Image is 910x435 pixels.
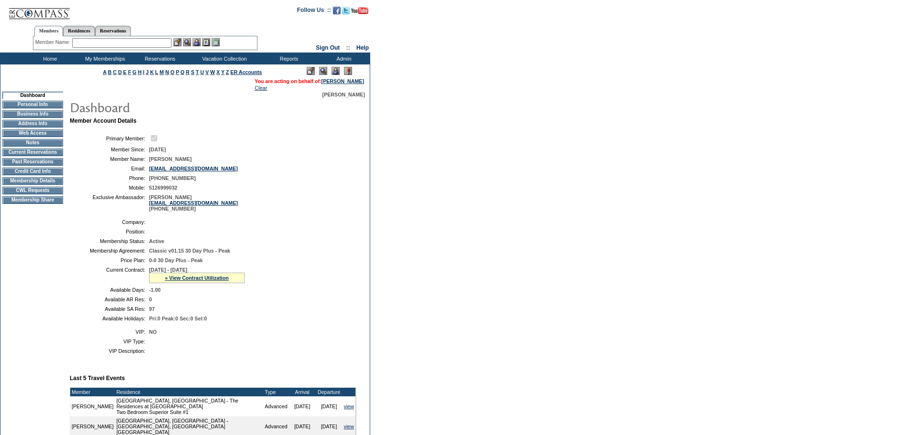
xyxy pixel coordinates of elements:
a: [EMAIL_ADDRESS][DOMAIN_NAME] [149,166,238,171]
td: Admin [315,53,370,64]
img: Follow us on Twitter [342,7,350,14]
img: View Mode [319,67,327,75]
a: X [216,69,220,75]
td: Home [21,53,76,64]
span: 5126999032 [149,185,177,191]
a: M [160,69,164,75]
td: Business Info [2,110,63,118]
a: Subscribe to our YouTube Channel [351,10,368,15]
td: Notes [2,139,63,147]
td: Available SA Res: [74,306,145,312]
a: view [344,403,354,409]
a: Help [356,44,369,51]
span: [PERSON_NAME] [322,92,365,97]
td: [DATE] [316,396,343,416]
div: Member Name: [35,38,72,46]
a: view [344,424,354,429]
td: Membership Share [2,196,63,204]
b: Member Account Details [70,117,137,124]
a: Residences [63,26,95,36]
td: [DATE] [289,396,316,416]
td: [PERSON_NAME] [70,396,115,416]
a: G [132,69,136,75]
a: N [165,69,169,75]
td: Dashboard [2,92,63,99]
a: Become our fan on Facebook [333,10,341,15]
a: Z [226,69,229,75]
td: CWL Requests [2,187,63,194]
img: Log Concern/Member Elevation [344,67,352,75]
td: Arrival [289,388,316,396]
img: pgTtlDashboard.gif [69,97,260,117]
a: I [143,69,144,75]
td: Exclusive Ambassador: [74,194,145,212]
span: Classic v01.15 30 Day Plus - Peak [149,248,230,254]
td: Member [70,388,115,396]
a: S [191,69,194,75]
span: [DATE] - [DATE] [149,267,187,273]
a: » View Contract Utilization [165,275,229,281]
a: Follow us on Twitter [342,10,350,15]
td: Available AR Res: [74,297,145,302]
td: Phone: [74,175,145,181]
td: Reports [260,53,315,64]
td: Available Holidays: [74,316,145,321]
td: Price Plan: [74,257,145,263]
td: Member Name: [74,156,145,162]
td: Web Access [2,129,63,137]
a: F [128,69,131,75]
td: [GEOGRAPHIC_DATA], [GEOGRAPHIC_DATA] - The Residences at [GEOGRAPHIC_DATA] Two Bedroom Superior S... [115,396,264,416]
span: You are acting on behalf of: [255,78,364,84]
td: Email: [74,166,145,171]
td: VIP Type: [74,339,145,344]
span: NO [149,329,157,335]
a: [PERSON_NAME] [321,78,364,84]
td: Past Reservations [2,158,63,166]
td: Follow Us :: [297,6,331,17]
span: [PERSON_NAME] [PHONE_NUMBER] [149,194,238,212]
img: Become our fan on Facebook [333,7,341,14]
span: 0 [149,297,152,302]
a: C [113,69,117,75]
a: Reservations [95,26,131,36]
a: T [196,69,199,75]
img: Impersonate [332,67,340,75]
img: Reservations [202,38,210,46]
img: b_calculator.gif [212,38,220,46]
img: View [183,38,191,46]
img: b_edit.gif [173,38,182,46]
td: Mobile: [74,185,145,191]
a: D [118,69,122,75]
td: Available Days: [74,287,145,293]
td: Departure [316,388,343,396]
a: J [146,69,149,75]
img: Edit Mode [307,67,315,75]
span: [DATE] [149,147,166,152]
span: [PHONE_NUMBER] [149,175,196,181]
td: My Memberships [76,53,131,64]
span: 0-0 30 Day Plus - Peak [149,257,203,263]
a: H [138,69,142,75]
td: Primary Member: [74,134,145,143]
td: VIP: [74,329,145,335]
td: Address Info [2,120,63,127]
a: Q [181,69,184,75]
td: Current Reservations [2,149,63,156]
td: Position: [74,229,145,234]
a: B [108,69,112,75]
a: Sign Out [316,44,340,51]
td: Member Since: [74,147,145,152]
a: O [171,69,174,75]
td: Personal Info [2,101,63,108]
span: :: [346,44,350,51]
b: Last 5 Travel Events [70,375,125,382]
a: Clear [255,85,267,91]
img: Impersonate [193,38,201,46]
td: Membership Status: [74,238,145,244]
td: Type [263,388,289,396]
a: K [150,69,154,75]
td: Reservations [131,53,186,64]
td: Vacation Collection [186,53,260,64]
a: U [200,69,204,75]
span: Pri:0 Peak:0 Sec:0 Sel:0 [149,316,207,321]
